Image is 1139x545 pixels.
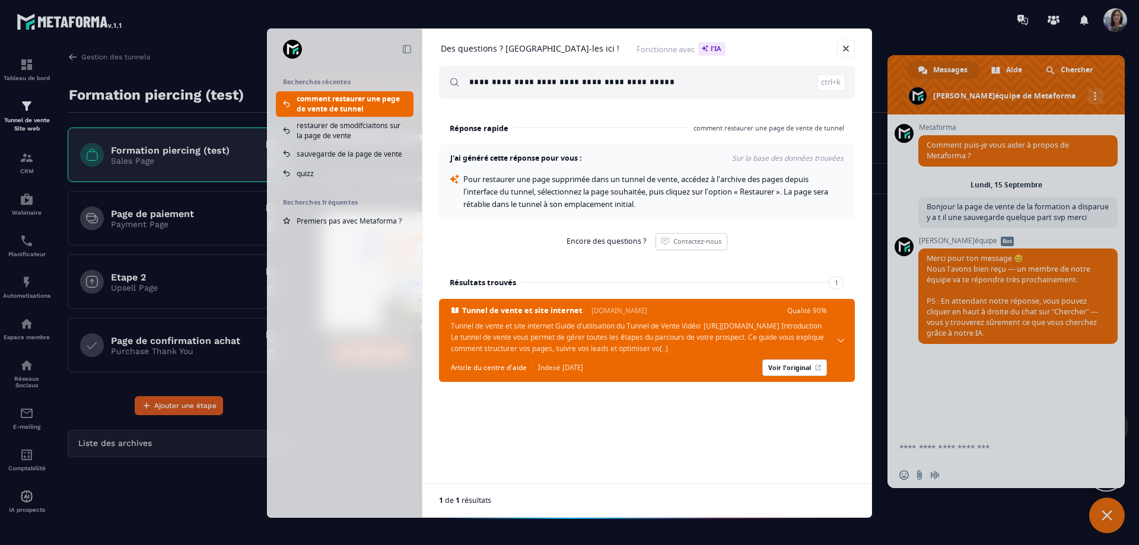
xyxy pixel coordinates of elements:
span: restaurer de smodifciaitons sur la page de vente [297,120,406,141]
span: Article du centre d'aide [451,362,527,373]
span: Premiers pas avec Metaforma ? [297,216,402,226]
span: Encore des questions ? [567,237,646,246]
a: Réduire [399,41,415,58]
span: quizz [297,168,314,179]
span: [DOMAIN_NAME] [591,305,647,315]
span: Fonctionne avec [637,42,726,56]
span: 1 [439,495,443,505]
h1: Des questions ? [GEOGRAPHIC_DATA]-les ici ! [441,43,619,54]
a: Contactez-nous [656,233,727,250]
span: Tunnel de vente et site internet Guide d'utilisation du Tunnel de Vente Vidéo: [URL][DOMAIN_NAME]... [451,320,827,354]
h3: Réponse rapide [450,122,508,135]
span: Sur la base des données trouvées [582,154,844,163]
h2: Recherches récentes [283,78,406,86]
a: Voir l'original [762,359,827,376]
span: Qualité 90% [787,306,827,315]
div: de résultats [439,496,850,505]
span: comment restaurer une page de vente de tunnel [297,94,406,114]
span: Indexé [DATE] [532,362,583,373]
h4: J'ai généré cette réponse pour vous : [450,154,582,163]
h3: Résultats trouvés [450,276,516,289]
a: Fermer [837,40,855,58]
span: 1 [456,495,460,505]
span: sauvegarde de la page de vente [297,149,402,159]
span: l'IA [698,42,726,56]
span: Pour restaurer une page supprimée dans un tunnel de vente, accédez à l'archive des pages depuis l... [463,174,830,209]
span: comment restaurer une page de vente de tunnel [688,123,844,132]
span: Tunnel de vente et site internet [462,305,583,315]
span: 1 [829,276,844,289]
h2: Recherches fréquentes [283,198,406,206]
